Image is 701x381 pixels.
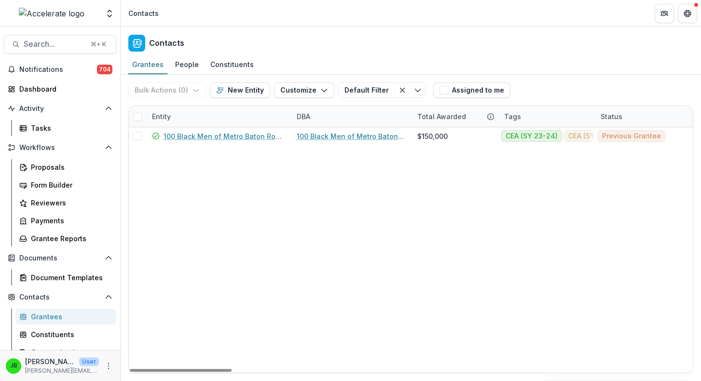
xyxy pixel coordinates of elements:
[19,66,97,74] span: Notifications
[103,4,116,23] button: Open entity switcher
[4,81,116,97] a: Dashboard
[19,144,101,152] span: Workflows
[433,82,510,98] button: Assigned to me
[19,105,101,113] span: Activity
[79,357,99,366] p: User
[4,250,116,266] button: Open Documents
[15,344,116,360] a: Communications
[31,312,109,322] div: Grantees
[412,106,498,127] div: Total Awarded
[206,57,258,71] div: Constituents
[128,57,167,71] div: Grantees
[291,106,412,127] div: DBA
[128,55,167,74] a: Grantees
[15,327,116,342] a: Constituents
[124,6,163,20] nav: breadcrumb
[97,65,112,74] span: 704
[103,360,114,372] button: More
[24,40,85,49] span: Search...
[31,272,109,283] div: Document Templates
[410,82,426,98] button: Toggle menu
[602,132,661,140] span: Previous Grantee
[417,131,448,141] div: $150,000
[4,35,116,54] button: Search...
[31,233,109,244] div: Grantee Reports
[595,111,628,122] div: Status
[15,213,116,229] a: Payments
[171,55,203,74] a: People
[4,101,116,116] button: Open Activity
[31,216,109,226] div: Payments
[31,198,109,208] div: Reviewers
[19,293,101,301] span: Contacts
[149,39,184,48] h2: Contacts
[506,132,558,140] span: CEA (SY 23-24)
[146,111,177,122] div: Entity
[15,120,116,136] a: Tasks
[31,347,109,357] div: Communications
[412,111,472,122] div: Total Awarded
[15,309,116,325] a: Grantees
[89,39,108,50] div: ⌘ + K
[31,329,109,340] div: Constituents
[15,159,116,175] a: Proposals
[297,131,406,141] a: 100 Black Men of Metro Baton Rouge
[146,106,291,127] div: Entity
[655,4,674,23] button: Partners
[15,177,116,193] a: Form Builder
[128,82,206,98] button: Bulk Actions (0)
[171,57,203,71] div: People
[498,106,595,127] div: Tags
[291,111,316,122] div: DBA
[19,8,84,19] img: Accelerate logo
[25,367,99,375] p: [PERSON_NAME][EMAIL_ADDRESS][PERSON_NAME][DOMAIN_NAME]
[274,82,334,98] button: Customize
[568,132,620,140] span: CEA (SY 24-25)
[10,363,17,369] div: Jennifer Bronson
[19,254,101,262] span: Documents
[15,270,116,286] a: Document Templates
[395,82,410,98] button: Clear filter
[498,111,527,122] div: Tags
[4,62,116,77] button: Notifications704
[4,289,116,305] button: Open Contacts
[15,195,116,211] a: Reviewers
[338,82,395,98] button: Default Filter
[25,356,75,367] p: [PERSON_NAME]
[31,180,109,190] div: Form Builder
[678,4,697,23] button: Get Help
[206,55,258,74] a: Constituents
[210,82,270,98] button: New Entity
[128,8,159,18] div: Contacts
[4,140,116,155] button: Open Workflows
[31,162,109,172] div: Proposals
[31,123,109,133] div: Tasks
[19,84,109,94] div: Dashboard
[15,231,116,246] a: Grantee Reports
